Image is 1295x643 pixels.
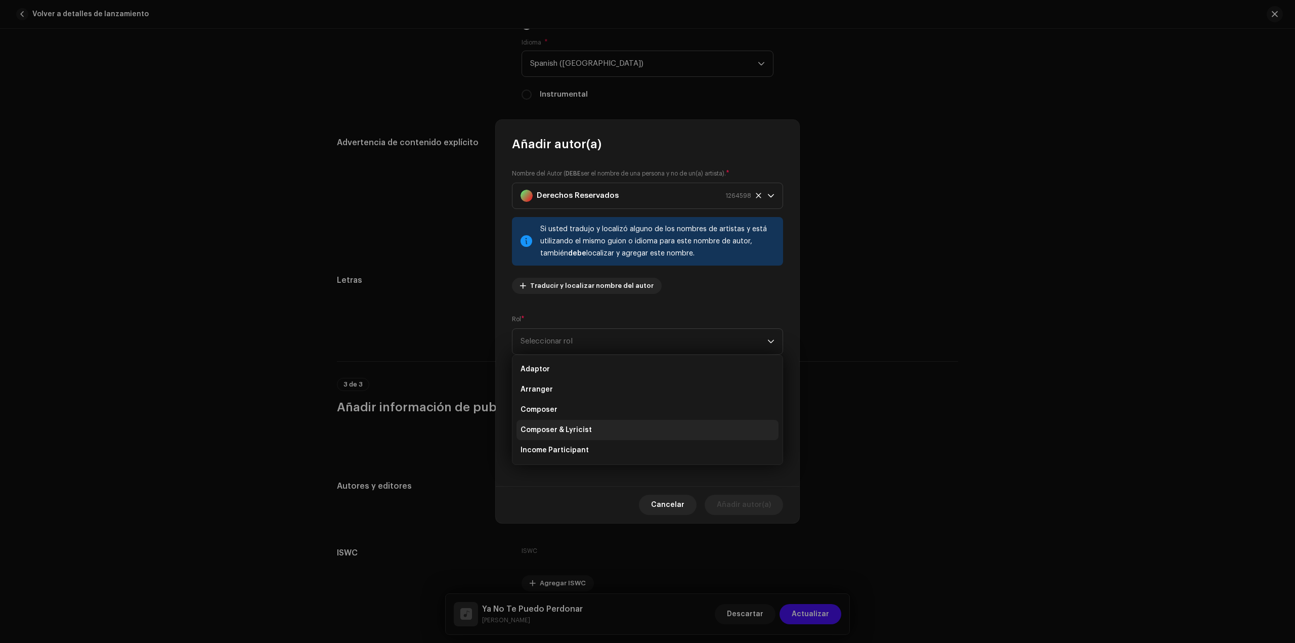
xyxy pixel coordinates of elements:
span: 1264598 [725,183,751,208]
div: Si usted tradujo y localizó alguno de los nombres de artistas y está utilizando el mismo guion o ... [540,223,775,260]
button: Cancelar [639,495,697,515]
strong: DEBE [566,170,581,177]
strong: debe [568,250,586,257]
div: dropdown trigger [767,183,774,208]
span: Income Participant [521,445,589,455]
span: Seleccionar rol [521,329,767,354]
small: Nombre del Autor ( ser el nombre de una persona y no de un(a) artista). [512,168,726,179]
li: Composer [516,400,779,420]
span: Composer & Lyricist [521,425,592,435]
ul: Option List [512,355,783,566]
strong: Derechos Reservados [537,183,619,208]
li: Lyricist [516,460,779,481]
li: Composer & Lyricist [516,420,779,440]
span: Añadir autor(a) [717,495,771,515]
button: Añadir autor(a) [705,495,783,515]
li: Income Participant [516,440,779,460]
li: Arranger [516,379,779,400]
button: Traducir y localizar nombre del autor [512,278,662,294]
small: Rol [512,314,521,324]
li: Adaptor [516,359,779,379]
div: dropdown trigger [767,329,774,354]
span: Derechos Reservados [521,183,767,208]
span: Añadir autor(a) [512,136,601,152]
span: Arranger [521,384,553,395]
span: Cancelar [651,495,684,515]
span: Traducir y localizar nombre del autor [530,276,654,296]
span: Adaptor [521,364,550,374]
span: Composer [521,405,557,415]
